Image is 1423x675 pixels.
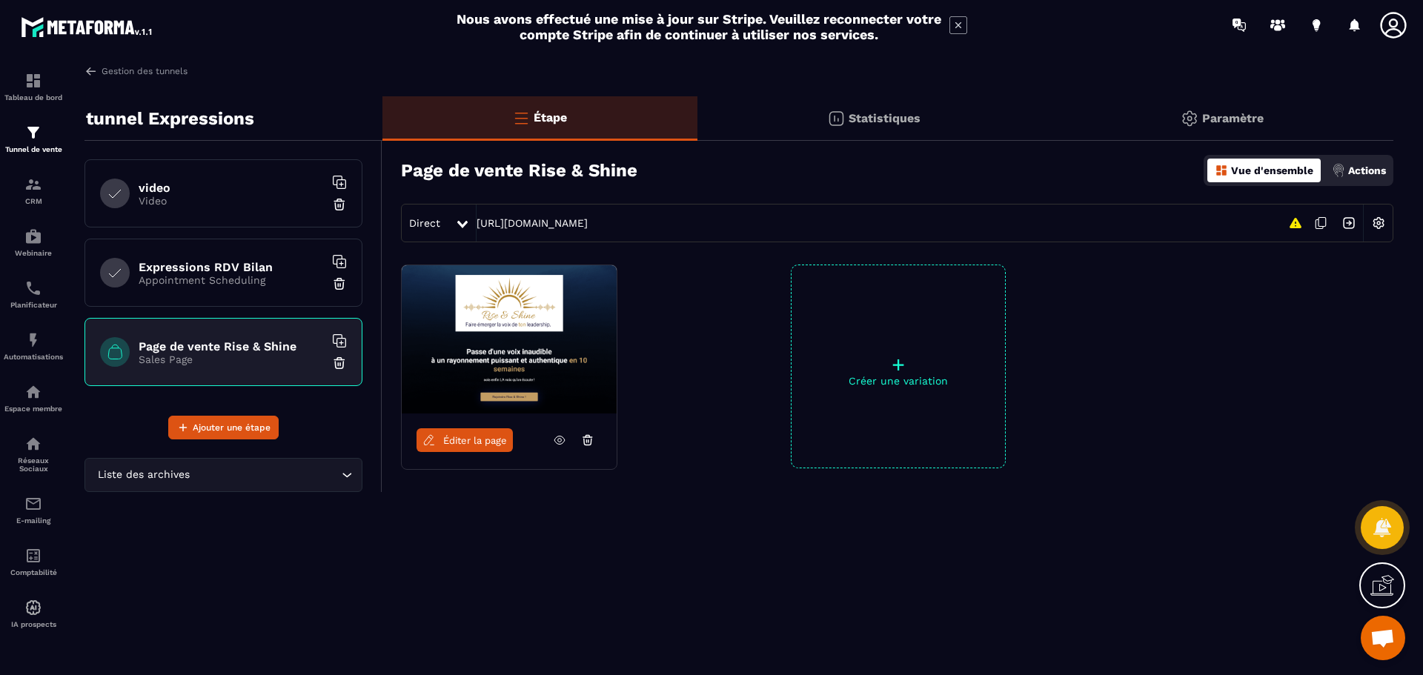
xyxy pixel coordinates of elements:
h6: Page de vente Rise & Shine [139,339,324,353]
a: formationformationTableau de bord [4,61,63,113]
img: formation [24,72,42,90]
a: automationsautomationsAutomatisations [4,320,63,372]
img: trash [332,197,347,212]
img: dashboard-orange.40269519.svg [1215,164,1228,177]
p: Appointment Scheduling [139,274,324,286]
div: Search for option [84,458,362,492]
p: Webinaire [4,249,63,257]
img: scheduler [24,279,42,297]
span: Liste des archives [94,467,193,483]
p: tunnel Expressions [86,104,254,133]
img: automations [24,599,42,616]
a: schedulerschedulerPlanificateur [4,268,63,320]
p: Statistiques [849,111,921,125]
p: Paramètre [1202,111,1264,125]
a: Gestion des tunnels [84,64,188,78]
img: arrow [84,64,98,78]
button: Ajouter une étape [168,416,279,439]
p: IA prospects [4,620,63,628]
img: bars-o.4a397970.svg [512,109,530,127]
p: Tunnel de vente [4,145,63,153]
p: CRM [4,197,63,205]
p: Réseaux Sociaux [4,456,63,473]
p: Actions [1348,164,1386,176]
img: social-network [24,435,42,453]
a: formationformationCRM [4,164,63,216]
a: [URL][DOMAIN_NAME] [477,217,588,229]
a: Éditer la page [417,428,513,452]
img: trash [332,356,347,370]
p: Étape [534,110,567,124]
img: image [402,265,617,413]
h2: Nous avons effectué une mise à jour sur Stripe. Veuillez reconnecter votre compte Stripe afin de ... [456,11,942,42]
h6: Expressions RDV Bilan [139,260,324,274]
img: setting-w.858f3a88.svg [1364,209,1393,237]
p: Vue d'ensemble [1231,164,1313,176]
a: social-networksocial-networkRéseaux Sociaux [4,424,63,484]
img: logo [21,13,154,40]
p: Video [139,195,324,207]
h3: Page de vente Rise & Shine [401,160,637,181]
p: Espace membre [4,405,63,413]
img: formation [24,176,42,193]
p: Automatisations [4,353,63,361]
a: emailemailE-mailing [4,484,63,536]
img: automations [24,331,42,349]
a: automationsautomationsWebinaire [4,216,63,268]
span: Éditer la page [443,435,507,446]
p: + [792,354,1005,375]
img: automations [24,383,42,401]
span: Ajouter une étape [193,420,271,435]
h6: video [139,181,324,195]
p: Créer une variation [792,375,1005,387]
p: Comptabilité [4,568,63,576]
p: E-mailing [4,516,63,525]
p: Tableau de bord [4,93,63,102]
img: email [24,495,42,513]
a: automationsautomationsEspace membre [4,372,63,424]
p: Planificateur [4,301,63,309]
a: formationformationTunnel de vente [4,113,63,164]
img: accountant [24,547,42,565]
p: Sales Page [139,353,324,365]
img: stats.20deebd0.svg [827,110,845,127]
img: arrow-next.bcc2205e.svg [1335,209,1363,237]
img: trash [332,276,347,291]
input: Search for option [193,467,338,483]
a: accountantaccountantComptabilité [4,536,63,588]
a: Ouvrir le chat [1361,616,1405,660]
img: setting-gr.5f69749f.svg [1181,110,1198,127]
img: formation [24,124,42,142]
img: actions.d6e523a2.png [1332,164,1345,177]
img: automations [24,227,42,245]
span: Direct [409,217,440,229]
